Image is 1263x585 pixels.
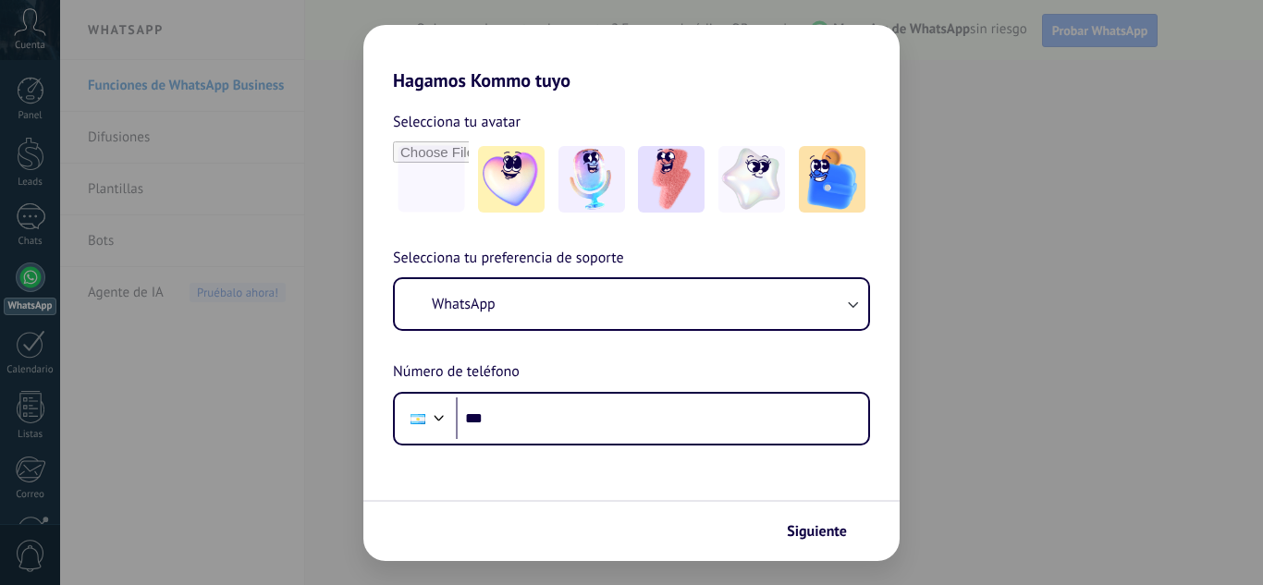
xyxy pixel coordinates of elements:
[432,295,496,313] span: WhatsApp
[393,247,624,271] span: Selecciona tu preferencia de soporte
[799,146,865,213] img: -5.jpeg
[558,146,625,213] img: -2.jpeg
[363,25,900,91] h2: Hagamos Kommo tuyo
[393,110,521,134] span: Selecciona tu avatar
[400,399,435,438] div: Argentina: + 54
[393,360,520,384] span: Número de teléfono
[395,279,868,329] button: WhatsApp
[787,525,847,538] span: Siguiente
[718,146,785,213] img: -4.jpeg
[779,516,872,547] button: Siguiente
[638,146,705,213] img: -3.jpeg
[478,146,545,213] img: -1.jpeg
